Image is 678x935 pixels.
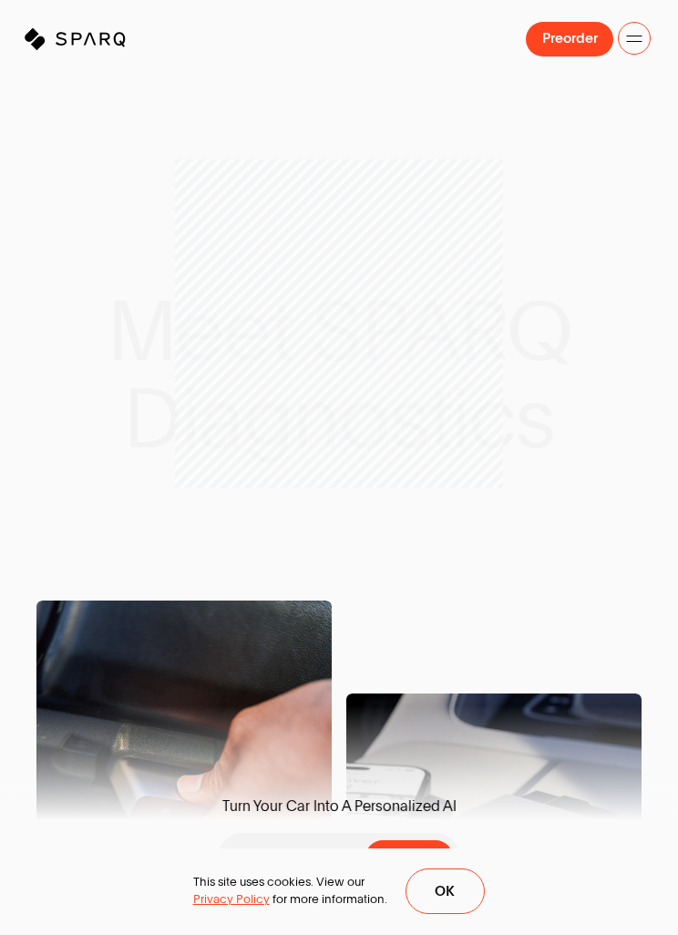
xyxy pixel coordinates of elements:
[193,874,387,907] p: This site uses cookies. View our for more information.
[542,32,598,46] span: Preorder
[406,868,486,914] button: Ok
[222,796,457,817] span: Turn Your Car Into A Personalized AI
[365,840,452,875] button: Preorder
[193,891,270,908] a: Privacy Policy
[435,885,455,899] span: Ok
[195,796,483,817] span: Turn Your Car Into A Personalized AI
[526,22,612,57] button: Preorder a SPARQ Diagnostics Device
